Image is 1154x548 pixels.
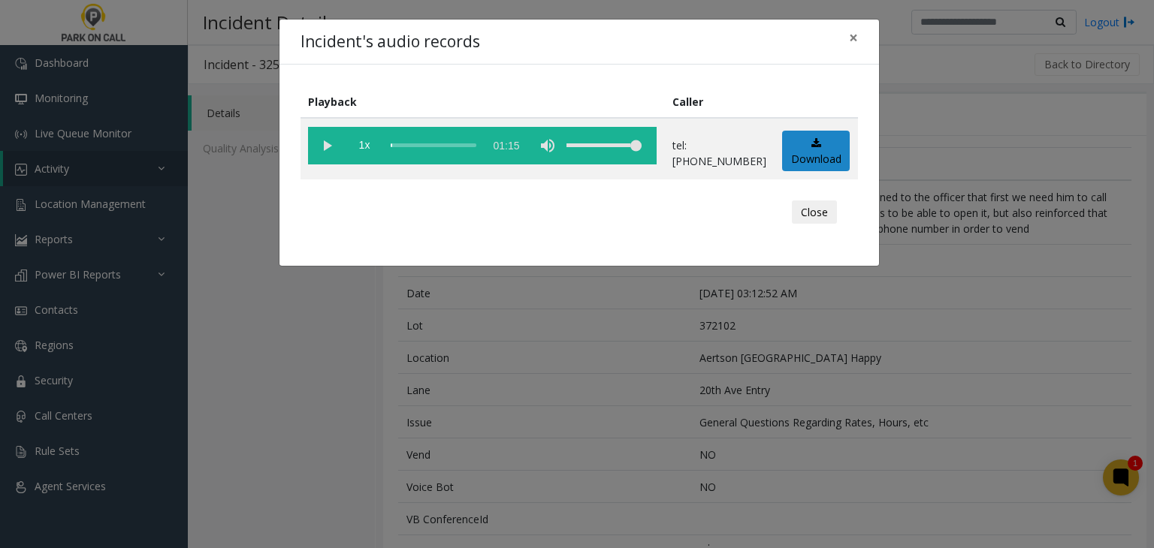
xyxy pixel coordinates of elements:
button: Close [838,20,869,56]
h4: Incident's audio records [301,30,480,54]
a: Download [782,131,850,172]
th: Caller [665,86,775,118]
span: playback speed button [346,127,383,164]
span: × [849,27,858,48]
div: volume level [566,127,642,164]
p: tel:[PHONE_NUMBER] [672,137,766,169]
button: Close [792,200,837,224]
div: scrub bar [391,127,476,164]
th: Playback [301,86,665,118]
